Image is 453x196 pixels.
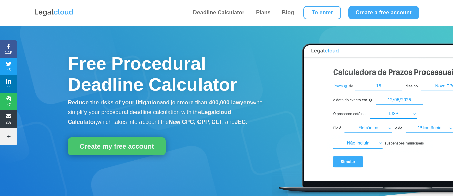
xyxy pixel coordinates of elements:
[169,119,222,125] font: New CPC, CPP, CLT
[68,99,263,115] font: who simplify your procedural deadline calculation with the
[303,6,341,19] a: To enter
[68,137,166,155] a: Create my free account
[7,68,11,72] font: 45
[222,119,235,125] font: , and
[80,143,154,150] font: Create my free account
[235,119,247,125] font: JEC.
[68,99,160,106] font: Reduce the risks of your litigation
[160,99,180,106] font: and join
[97,119,169,125] font: which takes into account the
[282,10,294,15] font: Blog
[312,10,333,15] font: To enter
[193,10,244,15] font: Deadline Calculator
[356,10,412,15] font: Create a free account
[180,99,252,106] font: more than 400,000 lawyers
[7,85,11,89] font: 44
[256,10,271,15] font: Plans
[68,109,231,125] font: Legalcloud Calculator,
[7,103,11,107] font: 47
[5,50,13,54] font: 1.1K
[6,120,12,124] font: 287
[348,6,419,19] a: Create a free account
[68,53,237,94] font: Free Procedural Deadline Calculator
[34,8,74,17] img: Legalcloud Logo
